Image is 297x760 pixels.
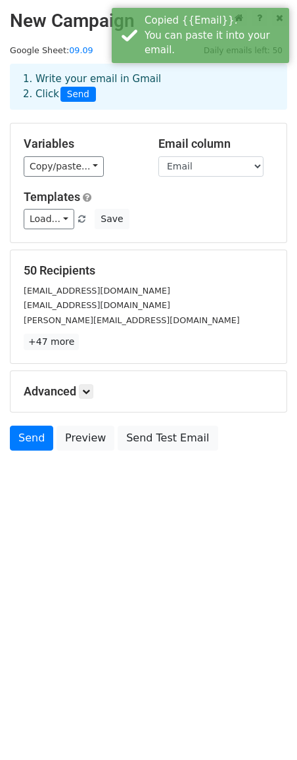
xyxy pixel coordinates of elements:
a: Copy/paste... [24,156,104,177]
a: Load... [24,209,74,229]
h5: 50 Recipients [24,263,273,278]
div: 1. Write your email in Gmail 2. Click [13,72,284,102]
h5: Email column [158,137,273,151]
small: Google Sheet: [10,45,93,55]
span: Send [60,87,96,102]
button: Save [95,209,129,229]
a: Templates [24,190,80,204]
small: [EMAIL_ADDRESS][DOMAIN_NAME] [24,286,170,296]
small: [PERSON_NAME][EMAIL_ADDRESS][DOMAIN_NAME] [24,315,240,325]
h5: Advanced [24,384,273,399]
iframe: Chat Widget [231,697,297,760]
a: +47 more [24,334,79,350]
h5: Variables [24,137,139,151]
div: Copied {{Email}}. You can paste it into your email. [145,13,284,58]
a: 09.09 [69,45,93,55]
a: Send Test Email [118,426,217,451]
a: Preview [57,426,114,451]
h2: New Campaign [10,10,287,32]
div: Sohbet Aracı [231,697,297,760]
small: [EMAIL_ADDRESS][DOMAIN_NAME] [24,300,170,310]
a: Send [10,426,53,451]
